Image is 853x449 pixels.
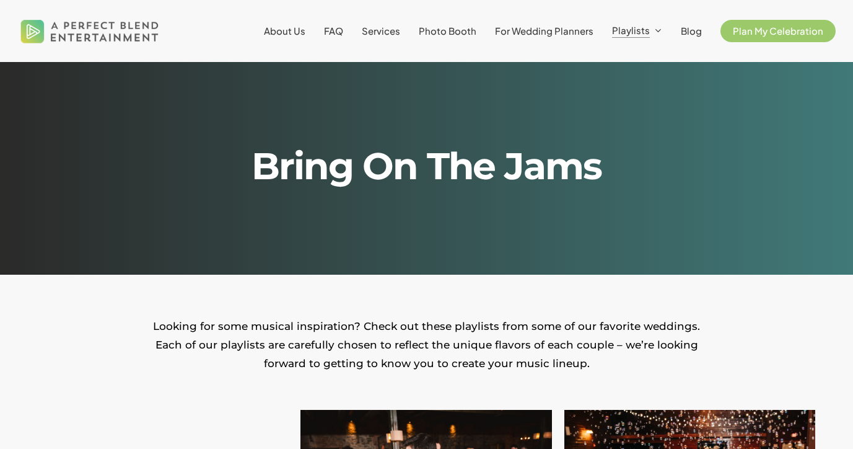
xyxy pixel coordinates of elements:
a: Photo Booth [419,26,476,36]
a: FAQ [324,26,343,36]
a: Services [362,26,400,36]
span: About Us [264,25,305,37]
span: Photo Booth [419,25,476,37]
h1: Bring On The Jams [172,148,681,185]
p: Looking for some musical inspiration? Check out these playlists from some of our favorite wedding... [148,317,706,373]
span: FAQ [324,25,343,37]
span: Plan My Celebration [733,25,823,37]
span: For Wedding Planners [495,25,593,37]
span: Playlists [612,24,650,36]
img: A Perfect Blend Entertainment [17,9,162,53]
a: Blog [681,26,702,36]
a: About Us [264,26,305,36]
span: Services [362,25,400,37]
a: Plan My Celebration [720,26,836,36]
a: For Wedding Planners [495,26,593,36]
a: Playlists [612,25,662,37]
span: Blog [681,25,702,37]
